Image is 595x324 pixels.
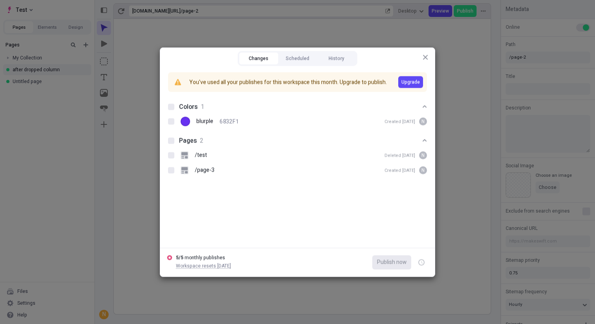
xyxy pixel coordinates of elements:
div: Created [DATE] [384,118,415,124]
p: /test [195,151,207,159]
span: Publish now [377,258,407,267]
div: N [419,117,427,125]
button: Upgrade [398,76,423,88]
span: monthly publishes [185,254,225,261]
p: /page-3 [195,166,214,174]
span: Upgrade [401,79,420,85]
span: Pages [179,136,197,145]
span: Workspace resets [DATE] [176,262,231,269]
button: Scheduled [278,52,317,64]
span: Colors [179,102,198,111]
p: You've used all your publishes for this workspace this month. Upgrade to publish. [189,78,390,87]
button: Changes [239,52,278,64]
div: N [419,151,427,159]
button: Pages2 [165,133,430,148]
button: Colors1 [165,100,430,114]
span: blurple [196,117,213,126]
span: 5 / 5 [176,254,183,261]
span: 1 [201,102,204,111]
div: Deleted [DATE] [384,152,415,158]
button: Publish now [372,255,411,269]
button: History [317,52,356,64]
div: N [419,166,427,174]
div: Created [DATE] [384,167,415,173]
span: 6832F1 [220,117,239,126]
span: 2 [200,136,203,145]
